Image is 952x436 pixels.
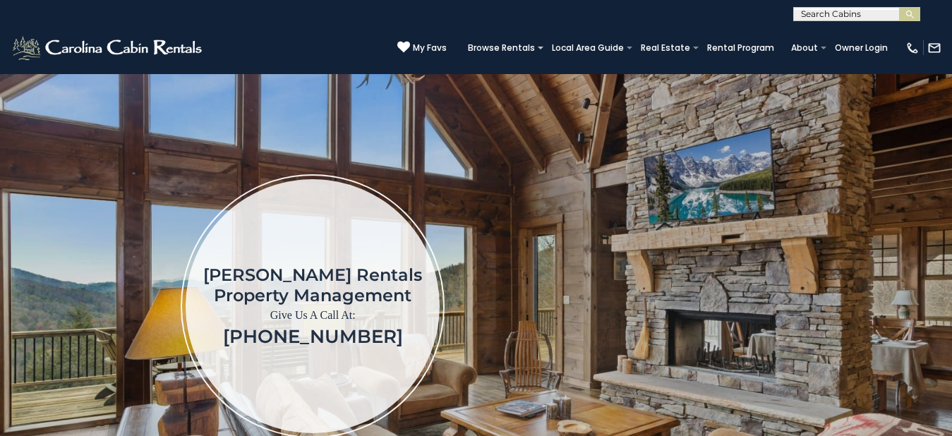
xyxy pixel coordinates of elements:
[203,305,422,325] p: Give Us A Call At:
[461,38,542,58] a: Browse Rentals
[927,41,941,55] img: mail-regular-white.png
[905,41,920,55] img: phone-regular-white.png
[634,38,697,58] a: Real Estate
[223,325,403,348] a: [PHONE_NUMBER]
[828,38,895,58] a: Owner Login
[203,265,422,305] h1: [PERSON_NAME] Rentals Property Management
[11,34,206,62] img: White-1-2.png
[784,38,825,58] a: About
[397,41,447,55] a: My Favs
[413,42,447,54] span: My Favs
[700,38,781,58] a: Rental Program
[545,38,631,58] a: Local Area Guide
